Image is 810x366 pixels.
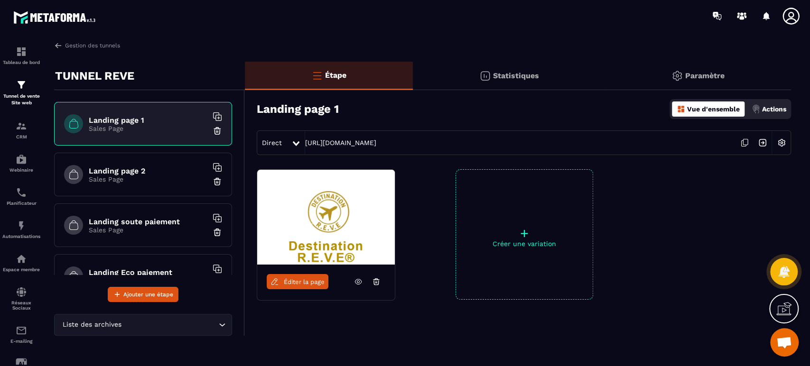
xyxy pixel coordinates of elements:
div: Search for option [54,314,232,336]
img: setting-gr.5f69749f.svg [671,70,683,82]
p: Actions [762,105,786,113]
img: stats.20deebd0.svg [479,70,491,82]
p: Planificateur [2,201,40,206]
h3: Landing page 1 [257,102,339,116]
span: Liste des archives [60,320,123,330]
img: arrow-next.bcc2205e.svg [754,134,772,152]
img: dashboard-orange.40269519.svg [677,105,685,113]
a: social-networksocial-networkRéseaux Sociaux [2,279,40,318]
img: image [257,170,395,265]
a: automationsautomationsAutomatisations [2,213,40,246]
p: Sales Page [89,175,207,183]
img: email [16,325,27,336]
span: Éditer la page [284,278,325,285]
img: logo [13,9,99,26]
a: Éditer la page [267,274,328,289]
p: Créer une variation [456,240,593,247]
img: arrow [54,41,63,50]
img: automations [16,253,27,265]
a: automationsautomationsEspace membre [2,246,40,279]
p: Webinaire [2,167,40,173]
p: Espace membre [2,267,40,272]
img: formation [16,46,27,57]
img: social-network [16,286,27,298]
p: E-mailing [2,339,40,344]
div: Ouvrir le chat [770,328,799,357]
p: Étape [325,71,346,80]
a: emailemailE-mailing [2,318,40,351]
img: trash [213,126,222,136]
img: automations [16,220,27,231]
a: automationsautomationsWebinaire [2,146,40,180]
img: formation [16,79,27,91]
p: Réseaux Sociaux [2,300,40,311]
img: setting-w.858f3a88.svg [773,134,791,152]
img: scheduler [16,187,27,198]
p: Vue d'ensemble [687,105,740,113]
h6: Landing Eco paiement [89,268,207,277]
p: Paramètre [685,71,725,80]
span: Ajouter une étape [123,290,173,299]
img: actions.d6e523a2.png [752,105,760,113]
img: trash [213,177,222,186]
h6: Landing page 1 [89,116,207,125]
p: Tableau de bord [2,60,40,65]
p: Automatisations [2,234,40,239]
h6: Landing soute paiement [89,217,207,226]
img: trash [213,228,222,237]
img: automations [16,154,27,165]
a: Gestion des tunnels [54,41,120,50]
input: Search for option [123,320,216,330]
p: CRM [2,134,40,139]
img: formation [16,120,27,132]
a: formationformationCRM [2,113,40,146]
a: schedulerschedulerPlanificateur [2,180,40,213]
a: [URL][DOMAIN_NAME] [305,139,376,146]
h6: Landing page 2 [89,166,207,175]
p: Statistiques [493,71,539,80]
img: bars-o.4a397970.svg [311,70,323,81]
p: Sales Page [89,125,207,132]
span: Direct [262,139,282,146]
button: Ajouter une étape [108,287,178,302]
a: formationformationTableau de bord [2,39,40,72]
p: Tunnel de vente Site web [2,93,40,106]
p: Sales Page [89,226,207,234]
p: TUNNEL REVE [55,66,134,85]
a: formationformationTunnel de vente Site web [2,72,40,113]
p: + [456,227,593,240]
